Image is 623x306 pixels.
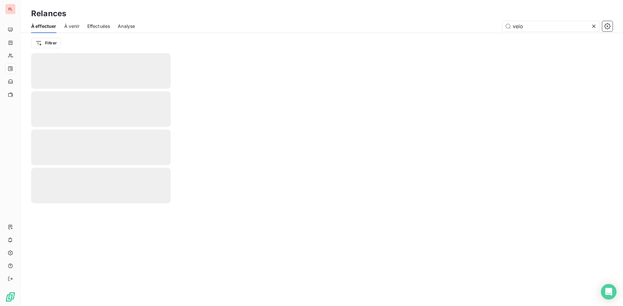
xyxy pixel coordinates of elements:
[118,23,135,29] span: Analyse
[31,38,61,48] button: Filtrer
[502,21,600,31] input: Rechercher
[64,23,79,29] span: À venir
[31,23,56,29] span: À effectuer
[5,292,16,302] img: Logo LeanPay
[87,23,110,29] span: Effectuées
[5,4,16,14] div: FL
[31,8,66,19] h3: Relances
[601,284,617,300] div: Open Intercom Messenger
